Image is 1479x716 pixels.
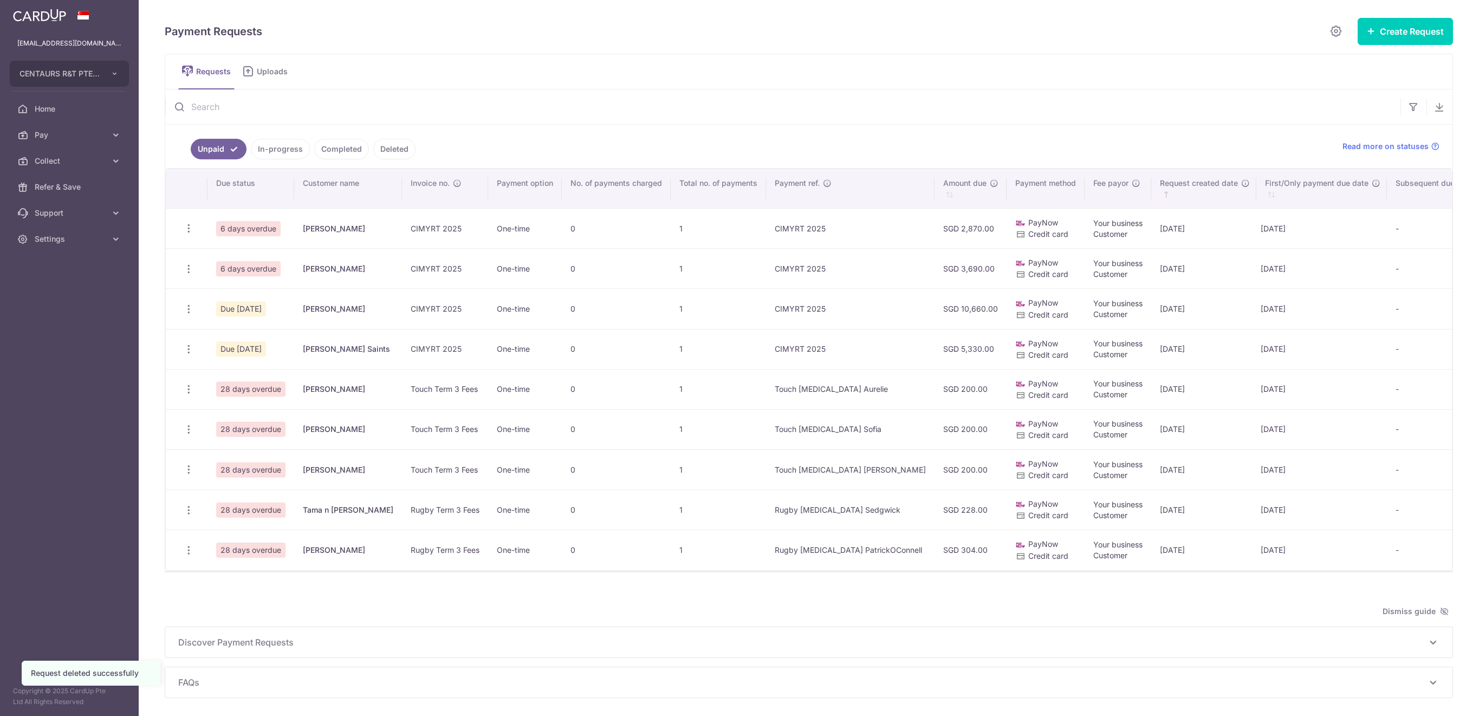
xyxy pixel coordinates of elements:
td: [DATE] [1256,329,1387,369]
p: FAQs [178,676,1439,689]
span: FAQs [178,676,1426,689]
td: Touch Term 3 Fees [402,449,488,489]
h5: Payment Requests [165,23,262,40]
span: Your business [1093,460,1143,469]
th: No. of payments charged [562,169,671,208]
span: Request created date [1160,178,1238,189]
th: Payment option [488,169,562,208]
td: [DATE] [1151,329,1256,369]
td: 1 [671,409,766,449]
td: [PERSON_NAME] [294,369,402,409]
span: Your business [1093,339,1143,348]
td: SGD 228.00 [935,489,1007,530]
td: Touch Term 3 Fees [402,369,488,409]
td: 1 [671,449,766,489]
td: [PERSON_NAME] [294,208,402,248]
td: One-time [488,369,562,409]
td: 1 [671,208,766,248]
div: Request deleted successfully [31,668,151,679]
th: Amount due : activate to sort column ascending [935,169,1007,208]
span: PayNow [1028,339,1058,348]
span: Customer [1093,229,1127,238]
a: In-progress [251,139,310,159]
span: Payment option [497,178,553,189]
span: Collect [35,156,106,166]
td: [DATE] [1256,248,1387,288]
span: Pay [35,130,106,140]
th: Fee payor [1085,169,1151,208]
span: Customer [1093,430,1127,439]
span: Credit card [1028,430,1068,440]
span: Amount due [943,178,987,189]
span: Due [DATE] [216,301,266,317]
span: Credit card [1028,269,1068,279]
a: Completed [314,139,369,159]
a: Deleted [373,139,416,159]
span: Credit card [1028,470,1068,480]
td: [DATE] [1151,369,1256,409]
td: [DATE] [1151,530,1256,570]
td: 1 [671,530,766,570]
td: CIMYRT 2025 [766,288,935,328]
p: Discover Payment Requests [178,636,1439,649]
th: Customer name [294,169,402,208]
td: Rugby Term 3 Fees [402,530,488,570]
img: paynow-md-4fe65508ce96feda548756c5ee0e473c78d4820b8ea51387c6e4ad89e58a5e61.png [1015,499,1026,510]
td: SGD 200.00 [935,369,1007,409]
td: [DATE] [1151,208,1256,248]
span: PayNow [1028,258,1058,267]
a: Unpaid [191,139,246,159]
input: Search [165,89,1400,124]
img: paynow-md-4fe65508ce96feda548756c5ee0e473c78d4820b8ea51387c6e4ad89e58a5e61.png [1015,339,1026,350]
span: Refer & Save [35,182,106,192]
span: PayNow [1028,419,1058,428]
span: Subsequent due date [1396,178,1473,189]
span: PayNow [1028,539,1058,549]
td: One-time [488,288,562,328]
span: 28 days overdue [216,462,286,478]
td: Rugby Term 3 Fees [402,489,488,530]
td: One-time [488,530,562,570]
td: 0 [562,489,671,530]
td: [DATE] [1256,449,1387,489]
span: Support [35,208,106,218]
td: 1 [671,248,766,288]
td: [DATE] [1256,288,1387,328]
td: 1 [671,369,766,409]
img: paynow-md-4fe65508ce96feda548756c5ee0e473c78d4820b8ea51387c6e4ad89e58a5e61.png [1015,218,1026,229]
span: Credit card [1028,350,1068,359]
th: Invoice no. [402,169,488,208]
td: 0 [562,208,671,248]
span: 6 days overdue [216,221,281,236]
span: Customer [1093,309,1127,319]
td: 0 [562,530,671,570]
td: One-time [488,329,562,369]
a: Requests [178,54,235,89]
span: Your business [1093,299,1143,308]
td: 1 [671,489,766,530]
span: Dismiss guide [1383,605,1449,618]
img: paynow-md-4fe65508ce96feda548756c5ee0e473c78d4820b8ea51387c6e4ad89e58a5e61.png [1015,459,1026,470]
td: Touch [MEDICAL_DATA] [PERSON_NAME] [766,449,935,489]
th: First/Only payment due date : activate to sort column ascending [1256,169,1387,208]
td: SGD 200.00 [935,449,1007,489]
span: Discover Payment Requests [178,636,1426,649]
button: Create Request [1358,18,1453,45]
td: CIMYRT 2025 [766,329,935,369]
td: One-time [488,248,562,288]
span: Uploads [257,66,295,77]
td: One-time [488,409,562,449]
span: PayNow [1028,218,1058,227]
span: Home [35,104,106,114]
td: One-time [488,489,562,530]
a: Read more on statuses [1342,141,1439,152]
span: 28 days overdue [216,382,286,397]
th: Payment method [1007,169,1085,208]
span: PayNow [1028,379,1058,388]
th: Payment ref. [766,169,935,208]
td: [PERSON_NAME] [294,409,402,449]
span: Your business [1093,540,1143,549]
td: [DATE] [1256,208,1387,248]
img: paynow-md-4fe65508ce96feda548756c5ee0e473c78d4820b8ea51387c6e4ad89e58a5e61.png [1015,540,1026,551]
td: [DATE] [1256,409,1387,449]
